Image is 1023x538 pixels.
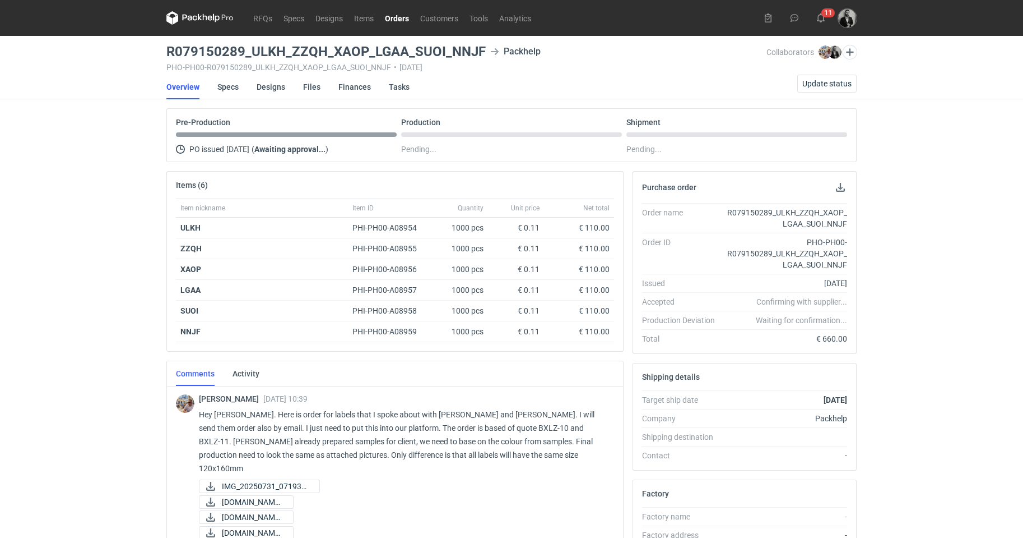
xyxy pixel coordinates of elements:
[401,118,440,127] p: Production
[642,394,724,406] div: Target ship date
[724,450,847,461] div: -
[348,11,379,25] a: Items
[838,9,857,27] img: Dragan Čivčić
[492,305,540,316] div: € 0.11
[724,333,847,344] div: € 660.00
[492,243,540,254] div: € 0.11
[352,305,427,316] div: PHI-PH00-A08958
[379,11,415,25] a: Orders
[232,361,259,386] a: Activity
[180,286,201,295] strong: LGAA
[756,315,847,326] em: Waiting for confirmation...
[310,11,348,25] a: Designs
[492,222,540,233] div: € 0.11
[303,75,320,99] a: Files
[432,321,488,342] div: 1000 pcs
[352,204,374,213] span: Item ID
[166,63,766,72] div: PHO-PH00-R079150289_ULKH_ZZQH_XAOP_LGAA_SUOI_NNJF [DATE]
[642,431,724,443] div: Shipping destination
[511,204,540,213] span: Unit price
[724,278,847,289] div: [DATE]
[819,45,832,59] img: Michał Palasek
[548,326,610,337] div: € 110.00
[432,238,488,259] div: 1000 pcs
[226,142,249,156] span: [DATE]
[199,495,294,509] div: IMG20250808133908.jpg
[222,480,310,493] span: IMG_20250731_071935....
[278,11,310,25] a: Specs
[352,284,427,296] div: PHI-PH00-A08957
[199,480,320,493] a: IMG_20250731_071935....
[166,45,486,58] h3: R079150289_ULKH_ZZQH_XAOP_LGAA_SUOI_NNJF
[458,204,483,213] span: Quantity
[802,80,852,88] span: Update status
[432,280,488,301] div: 1000 pcs
[252,145,254,154] span: (
[642,296,724,307] div: Accepted
[642,511,724,522] div: Factory name
[642,278,724,289] div: Issued
[401,142,436,156] span: Pending...
[492,264,540,275] div: € 0.11
[642,489,669,498] h2: Factory
[490,45,541,58] div: Packhelp
[828,45,841,59] img: Dragan Čivčić
[180,265,201,274] strong: XAOP
[199,495,294,509] a: [DOMAIN_NAME]...
[642,373,700,381] h2: Shipping details
[217,75,239,99] a: Specs
[724,413,847,424] div: Packhelp
[626,142,847,156] div: Pending...
[352,222,427,233] div: PHI-PH00-A08954
[548,222,610,233] div: € 110.00
[352,243,427,254] div: PHI-PH00-A08955
[394,63,397,72] span: •
[389,75,410,99] a: Tasks
[642,333,724,344] div: Total
[325,145,328,154] span: )
[642,237,724,270] div: Order ID
[222,496,284,508] span: [DOMAIN_NAME]...
[724,511,847,522] div: -
[724,237,847,270] div: PHO-PH00-R079150289_ULKH_ZZQH_XAOP_LGAA_SUOI_NNJF
[548,284,610,296] div: € 110.00
[166,75,199,99] a: Overview
[176,361,215,386] a: Comments
[432,218,488,238] div: 1000 pcs
[180,204,225,213] span: Item nickname
[176,394,194,413] img: Michał Palasek
[642,315,724,326] div: Production Deviation
[724,207,847,229] div: R079150289_ULKH_ZZQH_XAOP_LGAA_SUOI_NNJF
[548,264,610,275] div: € 110.00
[199,511,294,524] a: [DOMAIN_NAME]...
[766,48,814,57] span: Collaborators
[843,45,857,59] button: Edit collaborators
[642,183,696,192] h2: Purchase order
[492,326,540,337] div: € 0.11
[352,264,427,275] div: PHI-PH00-A08956
[166,11,234,25] svg: Packhelp Pro
[834,181,847,194] button: Download PO
[248,11,278,25] a: RFQs
[180,306,198,315] strong: SUOI
[642,207,724,229] div: Order name
[415,11,464,25] a: Customers
[824,396,847,404] strong: [DATE]
[432,301,488,321] div: 1000 pcs
[176,142,397,156] div: PO issued
[548,305,610,316] div: € 110.00
[254,145,325,154] strong: Awaiting approval...
[338,75,371,99] a: Finances
[432,259,488,280] div: 1000 pcs
[180,223,201,232] strong: ULKH
[199,408,605,475] p: Hey [PERSON_NAME]. Here is order for labels that I spoke about with [PERSON_NAME] and [PERSON_NAM...
[494,11,537,25] a: Analytics
[583,204,610,213] span: Net total
[180,327,201,336] strong: NNJF
[222,511,284,523] span: [DOMAIN_NAME]...
[797,75,857,93] button: Update status
[199,480,311,493] div: IMG_20250731_071935.jpg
